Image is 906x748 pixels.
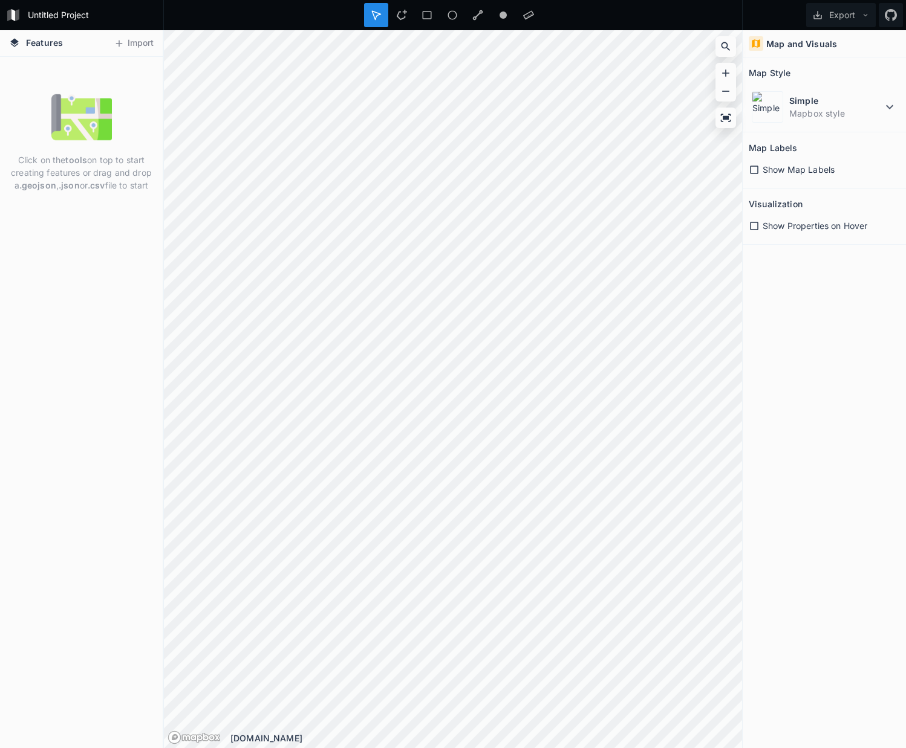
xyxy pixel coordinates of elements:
[168,730,221,744] a: Mapbox logo
[749,195,803,213] h2: Visualization
[749,63,790,82] h2: Map Style
[749,138,797,157] h2: Map Labels
[763,219,867,232] span: Show Properties on Hover
[789,107,882,120] dd: Mapbox style
[806,3,876,27] button: Export
[230,732,742,744] div: [DOMAIN_NAME]
[51,87,112,147] img: empty
[763,163,835,176] span: Show Map Labels
[59,180,80,190] strong: .json
[766,37,837,50] h4: Map and Visuals
[65,155,87,165] strong: tools
[752,91,783,123] img: Simple
[9,153,154,192] p: Click on the on top to start creating features or drag and drop a , or file to start
[108,34,160,53] button: Import
[789,94,882,107] dt: Simple
[88,180,105,190] strong: .csv
[19,180,56,190] strong: .geojson
[26,36,63,49] span: Features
